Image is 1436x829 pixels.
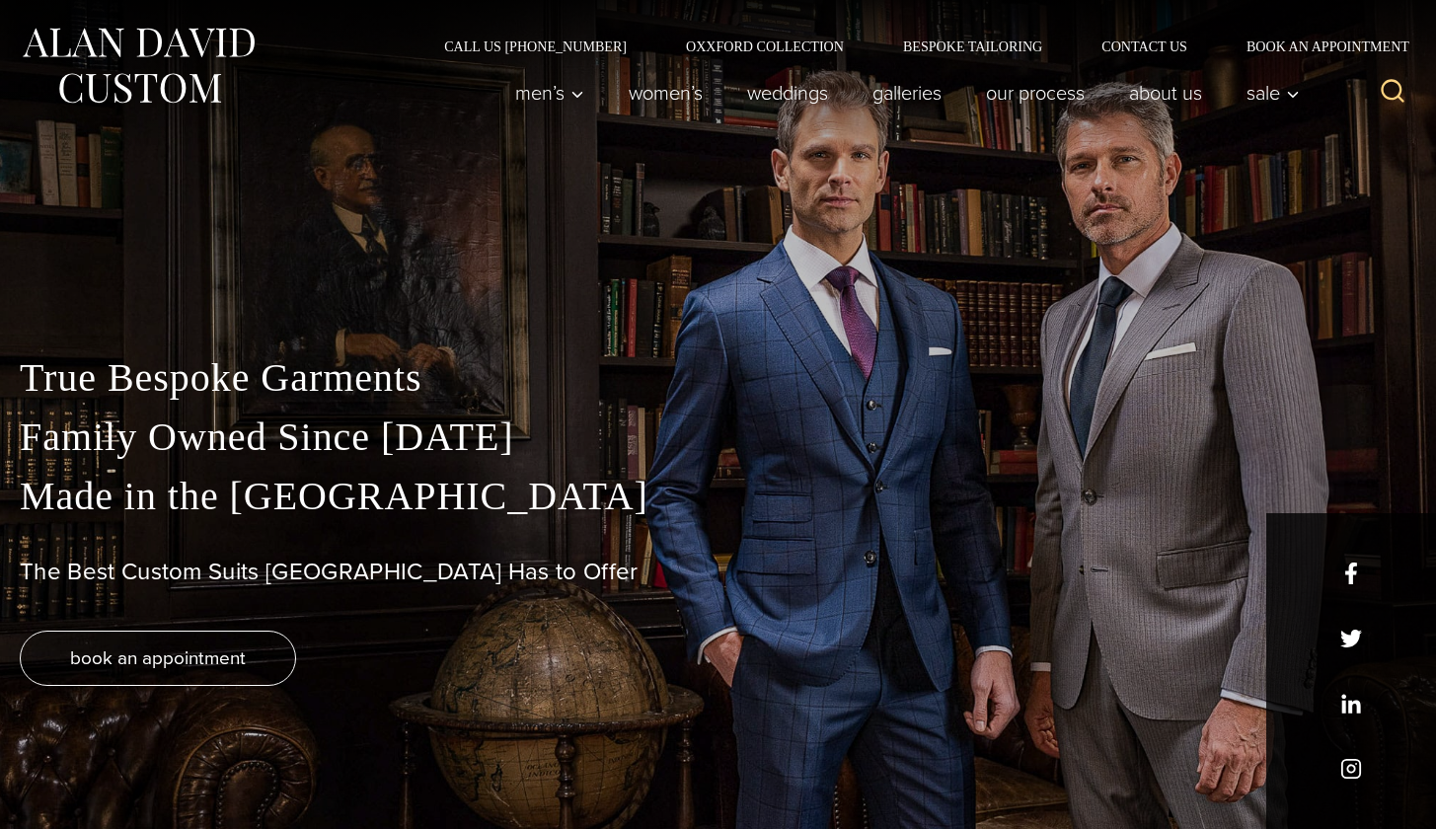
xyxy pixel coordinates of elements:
[1217,39,1416,53] a: Book an Appointment
[415,39,656,53] a: Call Us [PHONE_NUMBER]
[20,631,296,686] a: book an appointment
[70,643,246,672] span: book an appointment
[607,73,725,113] a: Women’s
[964,73,1107,113] a: Our Process
[20,558,1416,586] h1: The Best Custom Suits [GEOGRAPHIC_DATA] Has to Offer
[851,73,964,113] a: Galleries
[20,348,1416,526] p: True Bespoke Garments Family Owned Since [DATE] Made in the [GEOGRAPHIC_DATA]
[725,73,851,113] a: weddings
[873,39,1072,53] a: Bespoke Tailoring
[515,83,584,103] span: Men’s
[1369,69,1416,116] button: View Search Form
[20,22,257,110] img: Alan David Custom
[656,39,873,53] a: Oxxford Collection
[1247,83,1300,103] span: Sale
[1072,39,1217,53] a: Contact Us
[415,39,1416,53] nav: Secondary Navigation
[493,73,1311,113] nav: Primary Navigation
[1107,73,1225,113] a: About Us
